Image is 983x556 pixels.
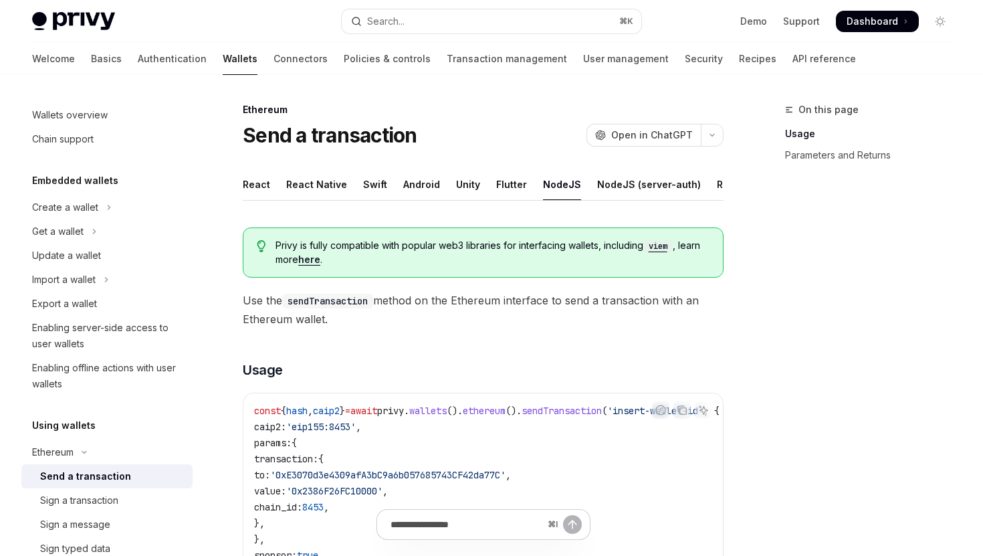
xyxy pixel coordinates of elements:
span: '0xE3070d3e4309afA3bC9a6b057685743CF42da77C' [270,469,506,481]
button: Toggle dark mode [930,11,951,32]
span: sendTransaction [522,405,602,417]
div: Sign a message [40,517,110,533]
a: Security [685,43,723,75]
code: sendTransaction [282,294,373,308]
div: Create a wallet [32,199,98,215]
div: Ethereum [243,103,724,116]
span: Dashboard [847,15,898,28]
div: Export a wallet [32,296,97,312]
a: Transaction management [447,43,567,75]
a: Export a wallet [21,292,193,316]
div: Enabling offline actions with user wallets [32,360,185,392]
div: Search... [367,13,405,29]
a: Demo [740,15,767,28]
a: Policies & controls [344,43,431,75]
div: NodeJS [543,169,581,200]
span: { [292,437,297,449]
span: wallets [409,405,447,417]
button: Report incorrect code [652,401,669,419]
button: Toggle Import a wallet section [21,268,193,292]
div: Import a wallet [32,272,96,288]
span: , [506,469,511,481]
span: (). [447,405,463,417]
a: Connectors [274,43,328,75]
button: Toggle Create a wallet section [21,195,193,219]
div: Wallets overview [32,107,108,123]
button: Open in ChatGPT [586,124,701,147]
h1: Send a transaction [243,123,417,147]
div: React [243,169,270,200]
span: transaction: [254,453,318,465]
span: const [254,405,281,417]
a: here [298,254,320,266]
div: Get a wallet [32,223,84,240]
span: , [308,405,313,417]
div: Send a transaction [40,468,131,484]
div: Update a wallet [32,248,101,264]
a: Wallets [223,43,257,75]
a: Update a wallet [21,244,193,268]
button: Ask AI [695,401,712,419]
a: Basics [91,43,122,75]
div: Android [403,169,440,200]
button: Toggle Get a wallet section [21,219,193,244]
span: , [356,421,361,433]
span: { [281,405,286,417]
a: API reference [792,43,856,75]
span: Usage [243,361,283,379]
a: Dashboard [836,11,919,32]
span: ⌘ K [619,16,633,27]
a: Enabling server-side access to user wallets [21,316,193,356]
div: REST API [717,169,759,200]
div: Flutter [496,169,527,200]
a: Sign a message [21,513,193,537]
div: React Native [286,169,347,200]
code: viem [643,240,673,253]
span: caip2 [313,405,340,417]
a: Support [783,15,820,28]
span: params: [254,437,292,449]
span: hash [286,405,308,417]
span: value: [254,485,286,497]
span: { [318,453,324,465]
span: to: [254,469,270,481]
a: Wallets overview [21,103,193,127]
span: 8453 [302,501,324,513]
span: Use the method on the Ethereum interface to send a transaction with an Ethereum wallet. [243,291,724,329]
button: Open search [342,9,641,33]
button: Toggle Ethereum section [21,440,193,464]
h5: Embedded wallets [32,173,118,189]
span: Open in ChatGPT [611,128,693,142]
span: On this page [798,102,859,118]
span: Privy is fully compatible with popular web3 libraries for interfacing wallets, including , learn ... [276,239,709,266]
span: privy [377,405,404,417]
a: User management [583,43,669,75]
a: Usage [785,123,962,145]
span: , [383,485,388,497]
a: Authentication [138,43,207,75]
div: Unity [456,169,480,200]
span: ( [602,405,607,417]
svg: Tip [257,240,266,252]
span: 'eip155:8453' [286,421,356,433]
div: Ethereum [32,444,74,460]
a: Welcome [32,43,75,75]
button: Copy the contents from the code block [673,401,691,419]
span: . [404,405,409,417]
span: = [345,405,350,417]
a: Recipes [739,43,776,75]
input: Ask a question... [391,510,542,539]
div: Sign a transaction [40,492,118,508]
span: ethereum [463,405,506,417]
span: } [340,405,345,417]
button: Send message [563,515,582,534]
span: '0x2386F26FC10000' [286,485,383,497]
span: caip2: [254,421,286,433]
span: 'insert-wallet-id' [607,405,703,417]
span: , [324,501,329,513]
a: Chain support [21,127,193,151]
div: NodeJS (server-auth) [597,169,701,200]
a: viem [643,240,673,251]
a: Sign a transaction [21,488,193,513]
a: Enabling offline actions with user wallets [21,356,193,396]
